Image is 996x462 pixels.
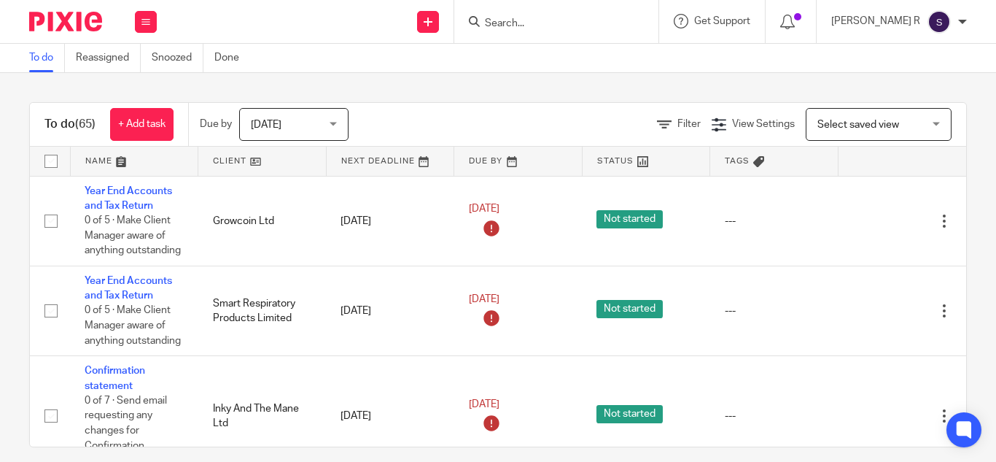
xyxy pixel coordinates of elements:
[110,108,174,141] a: + Add task
[85,366,145,390] a: Confirmation statement
[44,117,96,132] h1: To do
[725,304,824,318] div: ---
[596,405,663,423] span: Not started
[927,10,951,34] img: svg%3E
[596,210,663,228] span: Not started
[85,276,172,301] a: Year End Accounts and Tax Return
[469,399,499,409] span: [DATE]
[200,117,232,131] p: Due by
[198,176,327,266] td: Growcoin Ltd
[677,119,701,129] span: Filter
[469,204,499,215] span: [DATE]
[831,14,920,28] p: [PERSON_NAME] R
[75,118,96,130] span: (65)
[725,409,824,423] div: ---
[326,176,454,266] td: [DATE]
[85,306,181,346] span: 0 of 5 · Make Client Manager aware of anything outstanding
[29,44,65,72] a: To do
[198,266,327,355] td: Smart Respiratory Products Limited
[732,119,795,129] span: View Settings
[76,44,141,72] a: Reassigned
[29,12,102,31] img: Pixie
[725,214,824,228] div: ---
[85,215,181,255] span: 0 of 5 · Make Client Manager aware of anything outstanding
[483,18,615,31] input: Search
[694,16,750,26] span: Get Support
[85,186,172,211] a: Year End Accounts and Tax Return
[596,300,663,318] span: Not started
[326,266,454,355] td: [DATE]
[251,120,281,130] span: [DATE]
[214,44,250,72] a: Done
[469,294,499,304] span: [DATE]
[152,44,203,72] a: Snoozed
[725,157,750,165] span: Tags
[817,120,899,130] span: Select saved view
